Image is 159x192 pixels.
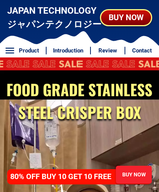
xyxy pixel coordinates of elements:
[7,4,102,31] h3: JAPAN TECHNOLOGY ジャパンテクノロジー
[10,171,119,182] h4: 80% OFF BUY 10 GET 10 FREE
[3,78,157,124] h2: FOOD GRADE STAINLESS STEEL CRISPER BOX
[95,46,120,55] h6: Review
[16,46,42,55] h6: Product
[51,46,86,55] h6: Introduction
[116,171,152,179] div: BUY NOW
[129,46,155,55] h6: Contact
[101,11,151,24] div: BUY NOW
